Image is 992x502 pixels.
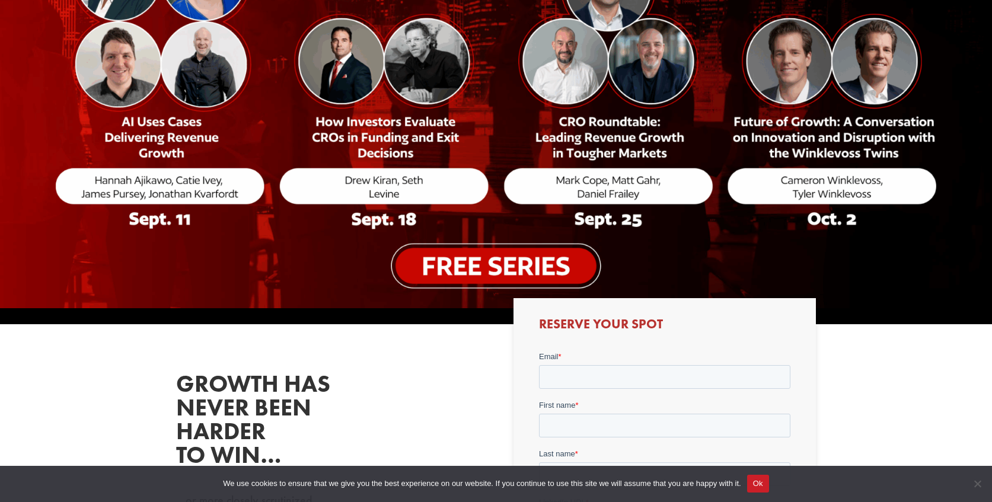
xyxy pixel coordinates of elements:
span: No [971,478,983,490]
strong: Why we ask for this [1,160,62,167]
h2: Growth has never been harder to win… [176,372,354,473]
button: Ok [747,475,769,493]
h3: Reserve Your Spot [539,318,790,337]
span: We use cookies to ensure that we give you the best experience on our website. If you continue to ... [223,478,741,490]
